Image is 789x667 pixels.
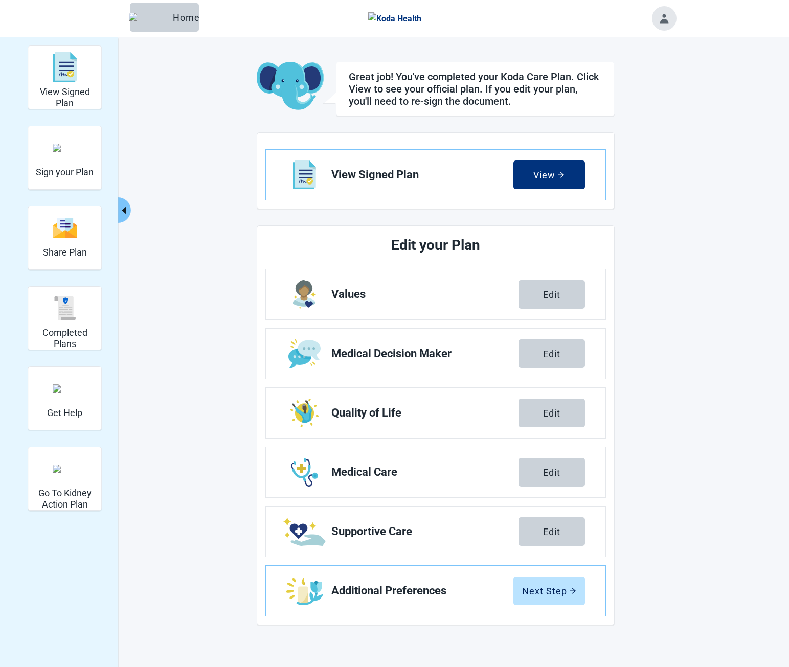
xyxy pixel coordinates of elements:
span: Medical Care [331,466,519,478]
button: Collapse menu [118,197,131,223]
img: person-question.svg [53,384,77,393]
img: Elephant [129,13,169,22]
h2: View Signed Plan [32,86,97,108]
button: Edit [519,339,585,368]
div: Get Help [28,366,102,430]
a: Edit Quality of Life section [266,388,605,438]
button: Edit [519,399,585,427]
a: Edit Supportive Care section [266,507,605,557]
h2: Edit your Plan [304,234,568,257]
div: View [533,170,565,180]
button: Edit [519,458,585,487]
h2: Share Plan [43,247,87,258]
img: svg%3e [53,296,77,320]
span: Additional Preferences [331,585,513,597]
img: svg%3e [53,217,77,239]
h1: Great job! You've completed your Koda Care Plan. Click View to see your official plan. If you edi... [349,71,602,107]
img: Koda Health [368,12,421,25]
h2: Completed Plans [32,327,97,349]
a: Edit Values section [266,269,605,319]
div: Home [138,12,191,22]
div: Sign your Plan [28,126,102,190]
a: Edit Medical Care section [266,447,605,497]
button: Viewarrow-right [513,160,585,189]
div: Next Step [522,586,576,596]
button: Edit [519,517,585,546]
span: arrow-right [557,171,565,178]
h2: Sign your Plan [36,167,94,178]
button: Next Steparrow-right [513,577,585,605]
main: Main content [195,62,676,625]
div: Edit [543,408,560,418]
span: Supportive Care [331,525,519,538]
img: svg%3e [53,52,77,83]
a: Edit Additional Preferences section [266,566,605,616]
div: Completed Plans [28,286,102,350]
span: caret-left [119,205,129,215]
div: Edit [543,467,560,477]
div: Edit [543,349,560,359]
a: Edit Medical Decision Maker section [266,329,605,379]
div: Go To Kidney Action Plan [28,447,102,511]
div: View Signed Plan [28,45,102,109]
h2: Get Help [47,407,82,419]
h2: Go To Kidney Action Plan [32,488,97,510]
button: Toggle account menu [652,6,677,31]
div: Edit [543,526,560,537]
img: make_plan_official.svg [53,144,77,152]
span: Medical Decision Maker [331,348,519,360]
span: arrow-right [569,587,576,594]
button: Edit [519,280,585,309]
button: ElephantHome [130,3,199,32]
img: Koda Elephant [257,62,324,111]
div: Share Plan [28,206,102,270]
span: Quality of Life [331,407,519,419]
a: View View Signed Plan section [266,150,605,200]
img: kidney_action_plan.svg [53,465,77,473]
span: View Signed Plan [331,169,513,181]
span: Values [331,288,519,301]
div: Edit [543,289,560,300]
